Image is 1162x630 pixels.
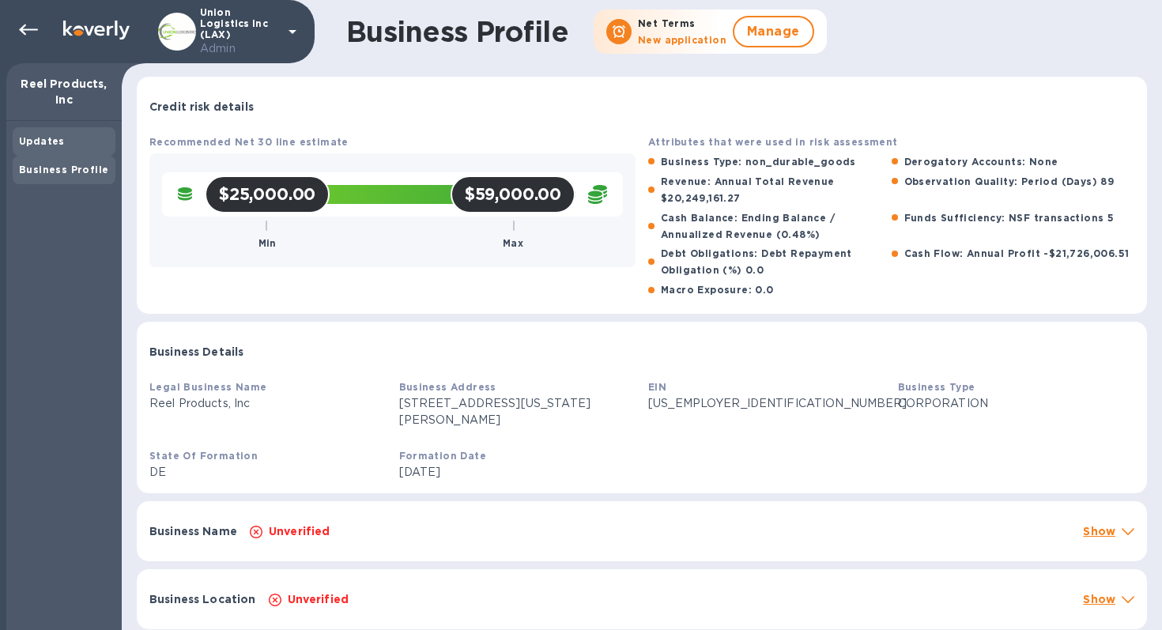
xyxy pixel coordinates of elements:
b: Derogatory Accounts: None [904,156,1058,168]
div: Business LocationUnverifiedShow [137,569,1147,629]
b: Macro Exposure: 0.0 [661,284,774,296]
p: Reel Products, Inc [19,76,109,108]
b: Business Type [898,381,975,393]
span: Manage [747,22,800,41]
b: Attributes that were used in risk assessment [648,136,898,148]
p: CORPORATION [898,395,1135,412]
b: Max [503,237,523,249]
p: Union Logistics Inc (LAX) [200,7,279,57]
p: Reel Products, Inc [149,395,387,412]
div: Business NameUnverifiedShow [137,501,1147,561]
b: Cash Flow: Annual Profit -$21,726,006.51 [904,247,1130,259]
p: Business Details [149,344,243,360]
b: Debt Obligations: Debt Repayment Obligation (%) 0.0 [661,247,852,276]
p: Business Name [149,523,237,539]
p: DE [149,464,387,481]
b: Revenue: Annual Total Revenue $20,249,161.27 [661,175,835,204]
b: Business Address [399,381,496,393]
div: Business Details [137,322,1147,372]
p: [DATE] [399,464,636,481]
b: Business Profile [19,164,108,175]
b: Business Type: non_durable_goods [661,156,856,168]
b: Funds Sufficiency: NSF transactions 5 [904,212,1115,224]
b: State Of Formation [149,450,258,462]
p: Show [1083,523,1115,539]
p: Admin [200,40,279,57]
div: Credit risk details [137,77,1147,127]
b: New application [638,34,726,46]
button: Manage [733,16,814,47]
b: EIN [648,381,666,393]
b: Cash Balance: Ending Balance / Annualized Revenue (0.48%) [661,212,835,240]
p: Unverified [269,523,330,539]
b: Updates [19,135,65,147]
img: Logo [63,21,130,40]
b: Net Terms [638,17,696,29]
h2: $59,000.00 [465,184,561,204]
p: [US_EMPLOYER_IDENTIFICATION_NUMBER] [648,395,885,412]
p: [STREET_ADDRESS][US_STATE][PERSON_NAME] [399,395,636,428]
h2: $25,000.00 [219,184,315,204]
p: Credit risk details [149,99,254,115]
b: Formation Date [399,450,487,462]
p: Unverified [288,591,349,607]
h1: Business Profile [346,15,568,48]
p: Show [1083,591,1115,607]
b: Min [258,237,277,249]
b: Recommended Net 30 line estimate [149,136,349,148]
b: Observation Quality: Period (Days) 89 [904,175,1115,187]
p: Business Location [149,591,256,607]
b: Legal Business Name [149,381,267,393]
